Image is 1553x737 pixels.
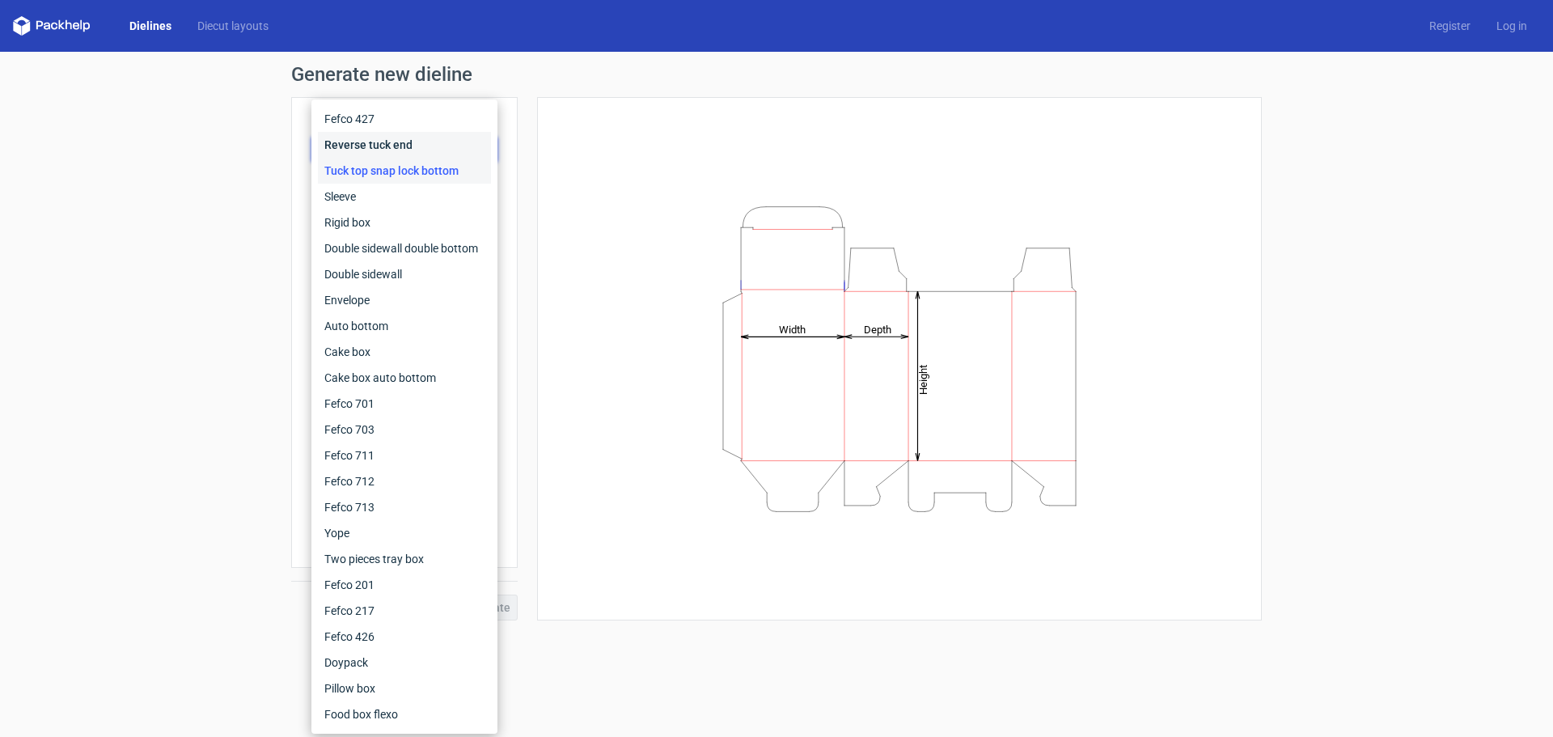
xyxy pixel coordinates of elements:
[1483,18,1540,34] a: Log in
[318,158,491,184] div: Tuck top snap lock bottom
[116,18,184,34] a: Dielines
[318,598,491,624] div: Fefco 217
[318,313,491,339] div: Auto bottom
[318,520,491,546] div: Yope
[184,18,281,34] a: Diecut layouts
[318,468,491,494] div: Fefco 712
[318,365,491,391] div: Cake box auto bottom
[318,339,491,365] div: Cake box
[291,65,1262,84] h1: Generate new dieline
[318,106,491,132] div: Fefco 427
[318,417,491,443] div: Fefco 703
[318,132,491,158] div: Reverse tuck end
[779,323,806,335] tspan: Width
[318,572,491,598] div: Fefco 201
[318,494,491,520] div: Fefco 713
[917,364,929,394] tspan: Height
[1416,18,1483,34] a: Register
[318,235,491,261] div: Double sidewall double bottom
[318,701,491,727] div: Food box flexo
[864,323,891,335] tspan: Depth
[318,676,491,701] div: Pillow box
[318,546,491,572] div: Two pieces tray box
[318,184,491,210] div: Sleeve
[318,624,491,650] div: Fefco 426
[318,261,491,287] div: Double sidewall
[318,443,491,468] div: Fefco 711
[318,287,491,313] div: Envelope
[318,650,491,676] div: Doypack
[318,391,491,417] div: Fefco 701
[318,210,491,235] div: Rigid box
